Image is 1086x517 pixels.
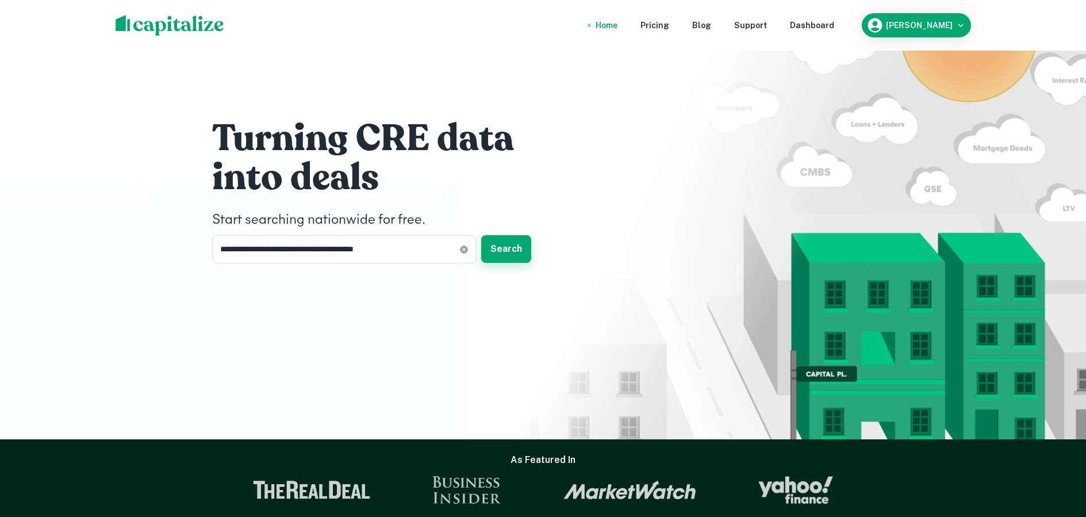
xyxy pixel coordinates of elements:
[790,19,834,32] a: Dashboard
[886,21,953,29] h6: [PERSON_NAME]
[640,19,669,32] a: Pricing
[212,155,557,201] h1: into deals
[116,15,224,36] img: capitalize-logo.png
[563,480,696,500] img: Market Watch
[212,116,557,162] h1: Turning CRE data
[432,476,501,504] img: Business Insider
[734,19,767,32] a: Support
[862,13,971,37] button: [PERSON_NAME]
[692,19,711,32] a: Blog
[253,481,370,499] img: The Real Deal
[212,210,557,231] h4: Start searching nationwide for free.
[481,235,531,263] button: Search
[758,476,833,504] img: Yahoo Finance
[596,19,617,32] a: Home
[1029,425,1086,480] iframe: Chat Widget
[511,453,575,467] h6: As Featured In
